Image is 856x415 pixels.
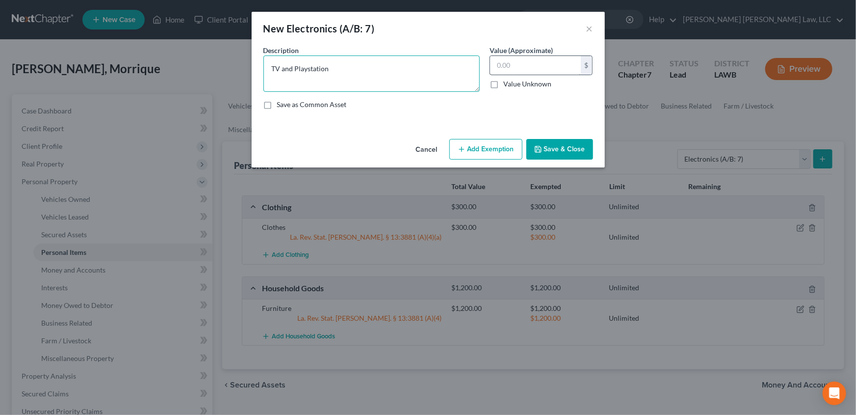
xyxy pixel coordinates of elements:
[490,45,553,55] label: Value (Approximate)
[526,139,593,160] button: Save & Close
[503,79,551,89] label: Value Unknown
[277,100,347,110] label: Save as Common Asset
[408,140,445,160] button: Cancel
[263,22,375,35] div: New Electronics (A/B: 7)
[586,23,593,34] button: ×
[581,56,593,75] div: $
[823,382,846,405] div: Open Intercom Messenger
[490,56,581,75] input: 0.00
[263,46,299,55] span: Description
[449,139,522,160] button: Add Exemption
